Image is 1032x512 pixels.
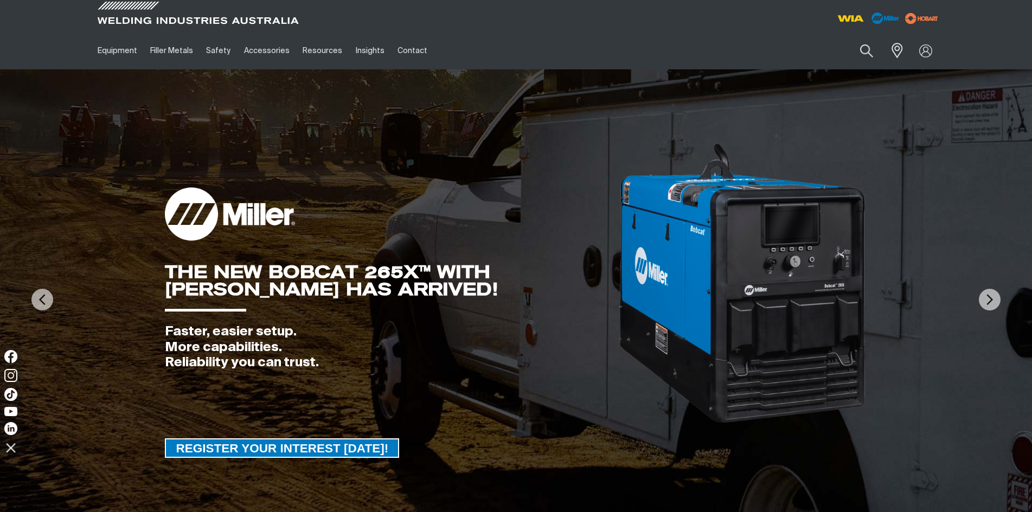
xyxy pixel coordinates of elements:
button: Search products [848,38,885,63]
img: LinkedIn [4,422,17,435]
div: Faster, easier setup. More capabilities. Reliability you can trust. [165,324,617,371]
img: hide socials [2,438,20,457]
img: Instagram [4,369,17,382]
a: Safety [200,32,237,69]
nav: Main [91,32,729,69]
a: Resources [296,32,349,69]
a: Accessories [238,32,296,69]
a: Insights [349,32,390,69]
img: TikTok [4,388,17,401]
input: Product name or item number... [834,38,884,63]
img: PrevArrow [31,289,53,310]
div: THE NEW BOBCAT 265X™ WITH [PERSON_NAME] HAS ARRIVED! [165,263,617,298]
img: Facebook [4,350,17,363]
a: Filler Metals [144,32,200,69]
span: REGISTER YOUR INTEREST [DATE]! [166,438,398,458]
a: Contact [391,32,434,69]
img: miller [902,10,941,27]
img: NextArrow [979,289,1001,310]
img: YouTube [4,407,17,416]
a: REGISTER YOUR INTEREST TODAY! [165,438,399,458]
a: Equipment [91,32,144,69]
